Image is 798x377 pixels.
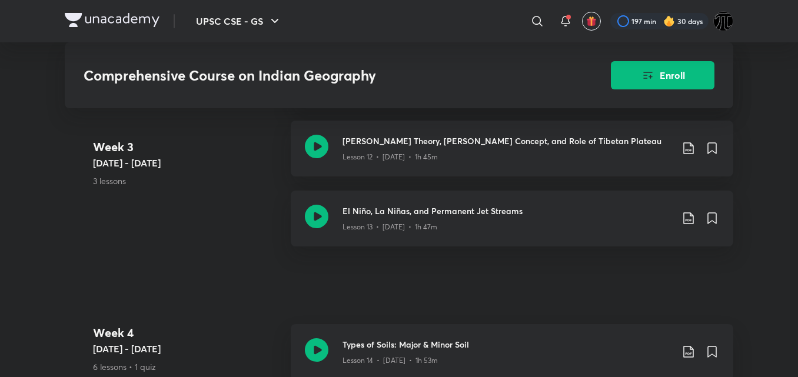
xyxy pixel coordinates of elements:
[291,191,733,261] a: El Niño, La Niñas, and Permanent Jet StreamsLesson 13 • [DATE] • 1h 47m
[586,16,597,26] img: avatar
[189,9,289,33] button: UPSC CSE - GS
[582,12,601,31] button: avatar
[93,342,281,356] h5: [DATE] - [DATE]
[93,175,281,187] p: 3 lessons
[343,222,437,232] p: Lesson 13 • [DATE] • 1h 47m
[291,121,733,191] a: [PERSON_NAME] Theory, [PERSON_NAME] Concept, and Role of Tibetan PlateauLesson 12 • [DATE] • 1h 45m
[93,138,281,156] h4: Week 3
[713,11,733,31] img: Watcher
[343,152,438,162] p: Lesson 12 • [DATE] • 1h 45m
[93,324,281,342] h4: Week 4
[343,135,672,147] h3: [PERSON_NAME] Theory, [PERSON_NAME] Concept, and Role of Tibetan Plateau
[343,205,672,217] h3: El Niño, La Niñas, and Permanent Jet Streams
[93,361,281,373] p: 6 lessons • 1 quiz
[343,338,672,351] h3: Types of Soils: Major & Minor Soil
[663,15,675,27] img: streak
[65,13,159,27] img: Company Logo
[65,13,159,30] a: Company Logo
[93,156,281,170] h5: [DATE] - [DATE]
[611,61,714,89] button: Enroll
[84,67,544,84] h3: Comprehensive Course on Indian Geography
[343,355,438,366] p: Lesson 14 • [DATE] • 1h 53m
